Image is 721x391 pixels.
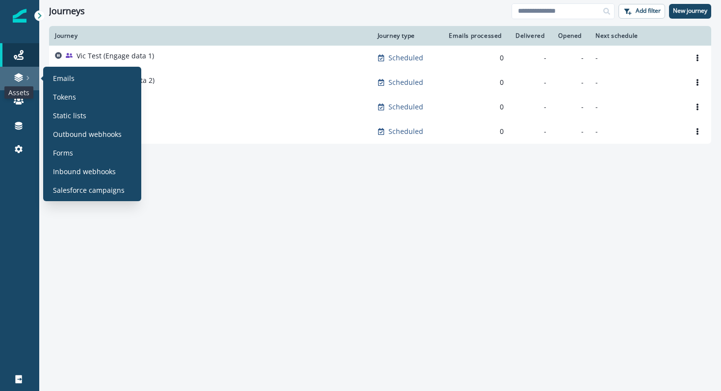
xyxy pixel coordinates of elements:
[53,110,86,121] p: Static lists
[47,89,137,104] a: Tokens
[448,78,504,87] div: 0
[448,102,504,112] div: 0
[49,70,711,95] a: Vic Test (Engage Data 2)Scheduled0---Options
[515,78,546,87] div: -
[558,78,584,87] div: -
[595,78,678,87] p: -
[49,6,85,17] h1: Journeys
[55,32,366,40] div: Journey
[618,4,665,19] button: Add filter
[47,127,137,141] a: Outbound webhooks
[673,7,707,14] p: New journey
[53,73,75,83] p: Emails
[595,102,678,112] p: -
[388,78,423,87] p: Scheduled
[669,4,711,19] button: New journey
[515,127,546,136] div: -
[47,164,137,179] a: Inbound webhooks
[690,51,705,65] button: Options
[595,32,678,40] div: Next schedule
[378,32,437,40] div: Journey type
[448,53,504,63] div: 0
[558,127,584,136] div: -
[515,102,546,112] div: -
[53,185,125,195] p: Salesforce campaigns
[49,119,711,144] a: Vic Test 2Scheduled0---Options
[448,127,504,136] div: 0
[388,127,423,136] p: Scheduled
[53,148,73,158] p: Forms
[47,145,137,160] a: Forms
[13,9,26,23] img: Inflection
[558,32,584,40] div: Opened
[690,100,705,114] button: Options
[53,129,122,139] p: Outbound webhooks
[558,102,584,112] div: -
[49,46,711,70] a: Vic Test (Engage data 1)Scheduled0---Options
[388,53,423,63] p: Scheduled
[636,7,661,14] p: Add filter
[47,182,137,197] a: Salesforce campaigns
[448,32,504,40] div: Emails processed
[388,102,423,112] p: Scheduled
[49,95,711,119] a: Vic Test 1Scheduled0---Options
[77,51,154,61] p: Vic Test (Engage data 1)
[47,71,137,85] a: Emails
[515,53,546,63] div: -
[595,53,678,63] p: -
[515,32,546,40] div: Delivered
[47,108,137,123] a: Static lists
[690,124,705,139] button: Options
[690,75,705,90] button: Options
[53,166,116,177] p: Inbound webhooks
[558,53,584,63] div: -
[53,92,76,102] p: Tokens
[595,127,678,136] p: -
